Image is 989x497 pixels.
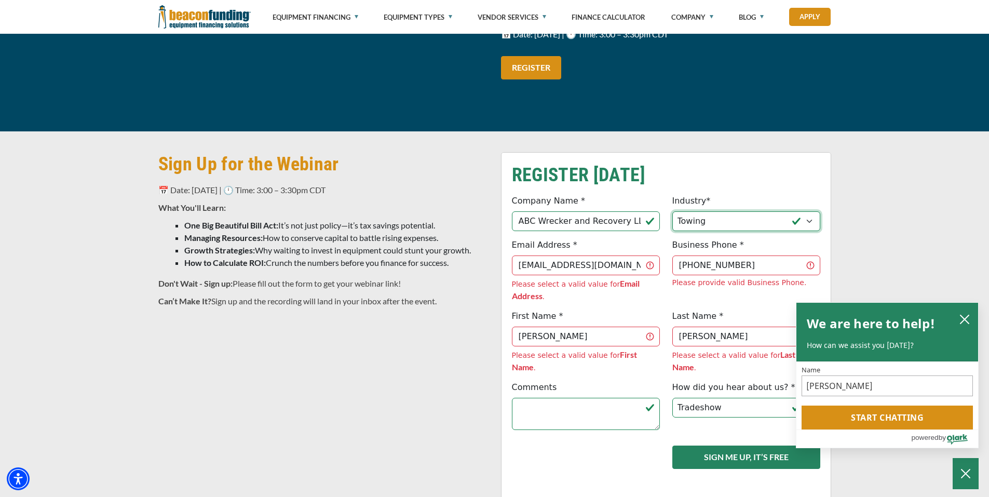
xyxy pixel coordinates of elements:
[789,8,831,26] a: Apply
[512,239,577,251] label: Email Address *
[158,296,211,306] strong: Can’t Make It?
[158,277,489,290] p: Please fill out the form to get your webinar link!
[512,278,640,301] b: Email Address
[184,245,255,255] strong: Growth Strategies:
[158,278,233,288] strong: Don't Wait - Sign up:
[158,184,489,196] p: 📅 Date: [DATE] | 🕛 Time: 3:00 – 3:30pm CDT
[939,431,946,444] span: by
[512,195,586,207] label: Company Name *
[956,312,973,326] button: close chatbox
[802,375,973,396] input: Name
[672,350,796,372] b: Last Name
[672,327,820,346] input: Doe
[911,431,938,444] span: powered
[802,406,973,429] button: Start chatting
[7,467,30,490] div: Accessibility Menu
[512,256,660,275] input: youremail@gmail.com
[807,340,968,351] p: How can we assist you [DATE]?
[672,310,724,323] label: Last Name *
[672,446,820,469] button: SIGN ME UP, IT’S FREE
[512,211,660,231] input: Company Name
[512,446,638,478] iframe: reCAPTCHA
[184,233,263,243] strong: Managing Resources:
[672,381,795,394] label: How did you hear about us? *
[953,458,979,489] button: Close Chatbox
[512,348,660,373] div: Please select a valid value for .
[184,258,266,267] strong: How to Calculate ROI:
[672,256,820,275] input: (555) 555-5555
[802,367,973,373] label: Name
[158,295,489,307] p: Sign up and the recording will land in your inbox after the event.
[158,152,489,176] h2: Sign Up for the Webinar
[512,350,638,372] b: First Name
[501,28,831,41] p: 📅 Date: [DATE] | 🕛 Time: 3:00 – 3:30pm CDT
[911,430,978,448] a: Powered by Olark
[672,195,711,207] label: Industry*
[672,348,820,373] div: Please select a valid value for .
[184,257,489,269] li: Crunch the numbers before you finance for success.
[184,220,278,230] strong: One Big Beautiful Bill Act:
[512,327,660,346] input: John
[158,203,226,212] strong: What You'll Learn:
[184,244,489,257] li: Why waiting to invest in equipment could stunt your growth.
[512,163,820,187] h2: REGISTER [DATE]
[501,56,561,79] a: REGISTER
[672,277,820,288] div: Please provide valid Business Phone.
[807,313,935,334] h2: We are here to help!
[512,310,563,323] label: First Name *
[512,277,660,302] div: Please select a valid value for .
[184,219,489,232] li: It’s not just policy—it’s tax savings potential.
[512,381,557,394] label: Comments
[184,232,489,244] li: How to conserve capital to battle rising expenses.
[672,239,744,251] label: Business Phone *
[796,302,979,449] div: olark chatbox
